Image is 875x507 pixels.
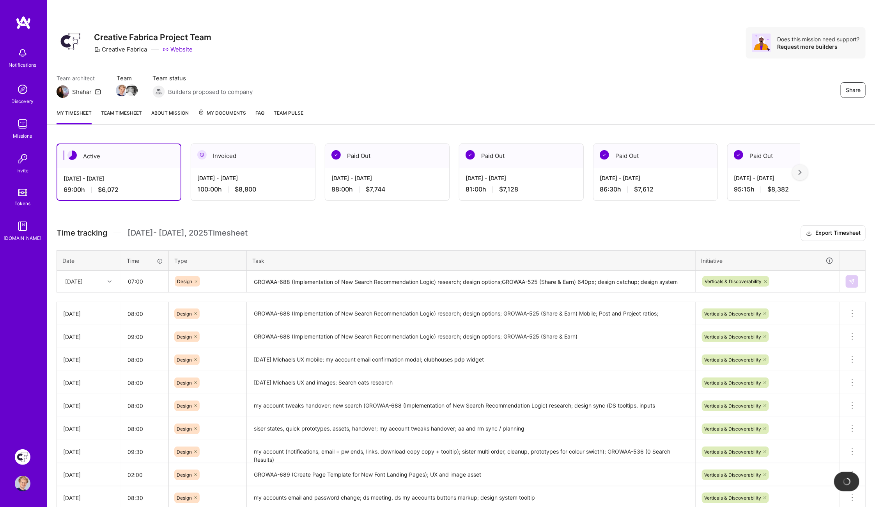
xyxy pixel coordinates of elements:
[704,357,761,363] span: Verticals & Discoverability
[634,185,654,193] span: $7,612
[704,495,761,501] span: Verticals & Discoverability
[117,74,137,82] span: Team
[734,185,845,193] div: 95:15 h
[177,311,192,317] span: Design
[466,150,475,160] img: Paid Out
[15,476,30,491] img: User Avatar
[846,86,861,94] span: Share
[163,45,193,53] a: Website
[593,144,717,168] div: Paid Out
[126,85,138,96] img: Team Member Avatar
[94,32,211,42] h3: Creative Fabrica Project Team
[15,45,30,61] img: bell
[177,380,192,386] span: Design
[15,82,30,97] img: discovery
[63,333,115,341] div: [DATE]
[63,471,115,479] div: [DATE]
[67,151,77,160] img: Active
[849,278,855,285] img: Submit
[191,144,315,168] div: Invoiced
[177,426,192,432] span: Design
[17,167,29,175] div: Invite
[331,150,341,160] img: Paid Out
[95,89,101,95] i: icon Mail
[248,395,694,417] textarea: my account tweaks handover; new search (GROWAA-688 (Implementation of New Search Recommendation L...
[325,144,449,168] div: Paid Out
[128,228,248,238] span: [DATE] - [DATE] , 2025 Timesheet
[777,35,859,43] div: Does this mission need support?
[704,449,761,455] span: Verticals & Discoverability
[64,174,174,183] div: [DATE] - [DATE]
[177,357,192,363] span: Design
[64,186,174,194] div: 69:00 h
[63,448,115,456] div: [DATE]
[65,277,83,285] div: [DATE]
[63,310,115,318] div: [DATE]
[121,441,168,462] input: HH:MM
[704,472,761,478] span: Verticals & Discoverability
[235,185,256,193] span: $8,800
[63,379,115,387] div: [DATE]
[600,174,711,182] div: [DATE] - [DATE]
[16,16,31,30] img: logo
[366,185,385,193] span: $7,744
[151,109,189,124] a: About Mission
[846,275,859,288] div: null
[177,495,192,501] span: Design
[177,334,192,340] span: Design
[108,280,112,284] i: icon Chevron
[177,278,192,284] span: Design
[121,372,168,393] input: HH:MM
[15,199,31,207] div: Tokens
[459,144,583,168] div: Paid Out
[705,278,762,284] span: Verticals & Discoverability
[841,476,852,487] img: loading
[15,218,30,234] img: guide book
[801,225,866,241] button: Export Timesheet
[248,418,694,440] textarea: siser states, quick prototypes, assets, handover; my account tweaks handover; aa and rm sync / pl...
[499,185,518,193] span: $7,128
[704,311,761,317] span: Verticals & Discoverability
[177,472,192,478] span: Design
[704,403,761,409] span: Verticals & Discoverability
[63,356,115,364] div: [DATE]
[701,256,834,265] div: Initiative
[734,150,743,160] img: Paid Out
[198,109,246,117] span: My Documents
[57,74,101,82] span: Team architect
[15,151,30,167] img: Invite
[101,109,142,124] a: Team timesheet
[13,476,32,491] a: User Avatar
[4,234,42,242] div: [DOMAIN_NAME]
[12,97,34,105] div: Discovery
[767,185,789,193] span: $8,382
[799,170,802,175] img: right
[152,74,253,82] span: Team status
[466,185,577,193] div: 81:00 h
[466,174,577,182] div: [DATE] - [DATE]
[116,85,128,96] img: Team Member Avatar
[248,326,694,347] textarea: GROWAA-688 (Implementation of New Search Recommendation Logic) research; design options; GROWAA-5...
[13,132,32,140] div: Missions
[168,88,253,96] span: Builders proposed to company
[9,61,37,69] div: Notifications
[152,85,165,98] img: Builders proposed to company
[63,402,115,410] div: [DATE]
[63,494,115,502] div: [DATE]
[248,349,694,370] textarea: [DATE] Michaels UX mobile; my account email confirmation modal; clubhouses pdp widget
[331,174,443,182] div: [DATE] - [DATE]
[94,46,100,53] i: icon CompanyGray
[94,45,147,53] div: Creative Fabrica
[177,449,192,455] span: Design
[247,250,696,271] th: Task
[121,326,168,347] input: HH:MM
[127,257,163,265] div: Time
[248,372,694,394] textarea: [DATE] Michaels UX and images; Search cats research
[734,174,845,182] div: [DATE] - [DATE]
[57,109,92,124] a: My timesheet
[248,271,694,292] textarea: GROWAA-688 (Implementation of New Search Recommendation Logic) research; design options;GROWAA-52...
[274,110,303,116] span: Team Pulse
[18,189,27,196] img: tokens
[704,334,761,340] span: Verticals & Discoverability
[117,84,127,97] a: Team Member Avatar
